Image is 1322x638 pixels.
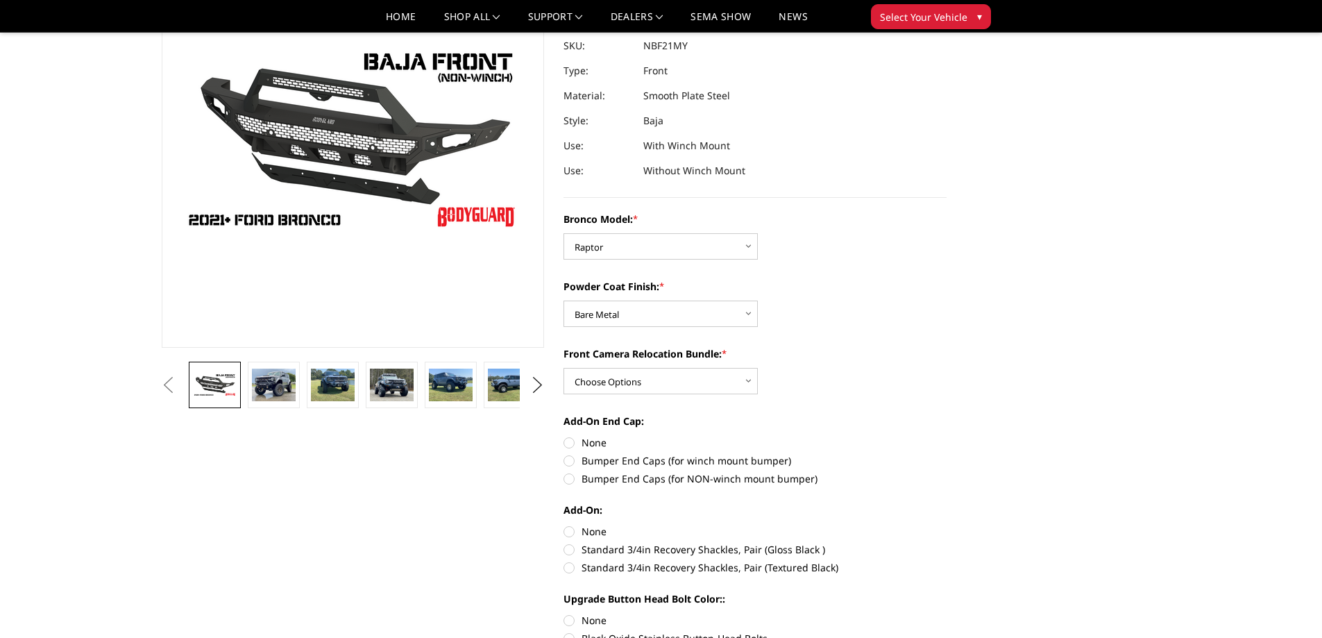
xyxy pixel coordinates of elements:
dd: Front [643,58,668,83]
a: Home [386,12,416,32]
dt: Use: [563,158,633,183]
label: Standard 3/4in Recovery Shackles, Pair (Textured Black) [563,560,947,575]
button: Next [527,375,548,396]
label: Bumper End Caps (for winch mount bumper) [563,453,947,468]
img: Bronco Baja Front (non-winch) [429,369,473,401]
a: shop all [444,12,500,32]
button: Select Your Vehicle [871,4,991,29]
dd: NBF21MY [643,33,688,58]
img: Bronco Baja Front (non-winch) [311,369,355,401]
dt: Type: [563,58,633,83]
dd: With Winch Mount [643,133,730,158]
label: Upgrade Button Head Bolt Color:: [563,591,947,606]
dd: Smooth Plate Steel [643,83,730,108]
label: Bronco Model: [563,212,947,226]
button: Previous [158,375,179,396]
img: Bronco Baja Front (non-winch) [193,373,237,397]
label: None [563,524,947,539]
a: SEMA Show [690,12,751,32]
dt: Style: [563,108,633,133]
label: None [563,435,947,450]
label: Add-On End Cap: [563,414,947,428]
a: Dealers [611,12,663,32]
label: Standard 3/4in Recovery Shackles, Pair (Gloss Black ) [563,542,947,557]
dd: Baja [643,108,663,133]
img: Bronco Baja Front (non-winch) [370,369,414,401]
dt: Material: [563,83,633,108]
dd: Without Winch Mount [643,158,745,183]
img: Bronco Baja Front (non-winch) [488,369,532,401]
a: Support [528,12,583,32]
img: Bronco Baja Front (non-winch) [252,369,296,401]
dt: SKU: [563,33,633,58]
label: Powder Coat Finish: [563,279,947,294]
label: Front Camera Relocation Bundle: [563,346,947,361]
span: ▾ [977,9,982,24]
label: Add-On: [563,503,947,517]
dt: Use: [563,133,633,158]
span: Select Your Vehicle [880,10,967,24]
label: None [563,613,947,628]
a: News [779,12,807,32]
label: Bumper End Caps (for NON-winch mount bumper) [563,471,947,486]
iframe: Chat Widget [1253,571,1322,638]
